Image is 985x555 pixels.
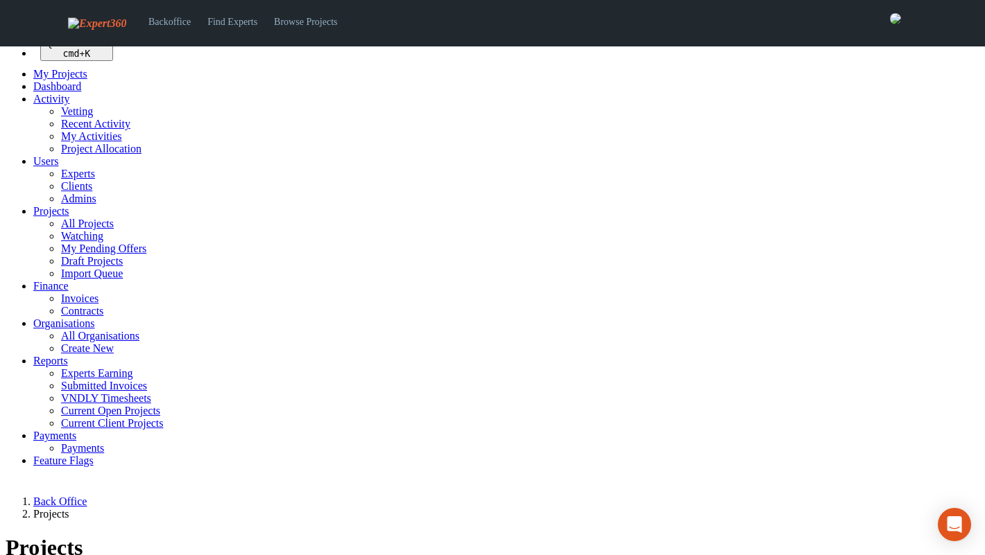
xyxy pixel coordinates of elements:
a: My Pending Offers [61,243,146,254]
a: Create New [61,342,114,354]
a: Draft Projects [61,255,123,267]
a: Reports [33,355,68,367]
a: VNDLY Timesheets [61,392,151,404]
a: Project Allocation [61,143,142,155]
a: Submitted Invoices [61,380,147,391]
a: All Projects [61,218,114,229]
a: Invoices [61,292,98,304]
a: Activity [33,93,69,105]
a: Contracts [61,305,103,317]
kbd: K [85,49,90,59]
a: My Activities [61,130,122,142]
a: Dashboard [33,80,81,92]
button: Quick search... cmd+K [40,36,113,61]
a: Payments [61,442,104,454]
a: Current Client Projects [61,417,164,429]
a: Experts Earning [61,367,133,379]
a: Organisations [33,317,95,329]
div: Open Intercom Messenger [938,508,971,541]
a: Current Open Projects [61,405,160,416]
a: My Projects [33,68,87,80]
a: Clients [61,180,92,192]
a: Vetting [61,105,93,117]
a: Recent Activity [61,118,130,130]
kbd: cmd [62,49,79,59]
a: Payments [33,430,76,441]
a: Feature Flags [33,455,94,466]
a: Users [33,155,58,167]
a: Back Office [33,495,87,507]
img: Expert360 [68,17,126,30]
li: Projects [33,508,979,520]
a: Admins [61,193,96,204]
a: Projects [33,205,69,217]
a: Experts [61,168,95,179]
a: All Organisations [61,330,139,342]
a: Finance [33,280,69,292]
div: + [46,49,108,59]
img: 0421c9a1-ac87-4857-a63f-b59ed7722763-normal.jpeg [890,13,901,24]
a: Watching [61,230,103,242]
a: Import Queue [61,267,123,279]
